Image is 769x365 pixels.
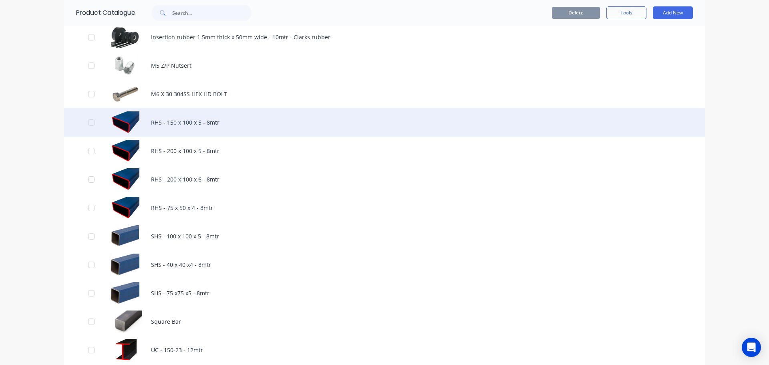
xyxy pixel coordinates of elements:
[64,51,705,80] div: M5 Z/P NutsertM5 Z/P Nutsert
[64,108,705,137] div: RHS - 150 x 100 x 5 - 8mtrRHS - 150 x 100 x 5 - 8mtr
[64,23,705,51] div: Insertion rubber 1.5mm thick x 50mm wide - 10mtr - Clarks rubberInsertion rubber 1.5mm thick x 50...
[64,222,705,250] div: SHS - 100 x 100 x 5 - 8mtrSHS - 100 x 100 x 5 - 8mtr
[653,6,693,19] button: Add New
[64,165,705,194] div: RHS - 200 x 100 x 6 - 8mtrRHS - 200 x 100 x 6 - 8mtr
[64,80,705,108] div: M6 X 30 304SS HEX HD BOLTM6 X 30 304SS HEX HD BOLT
[64,137,705,165] div: RHS - 200 x 100 x 5 - 8mtrRHS - 200 x 100 x 5 - 8mtr
[552,7,600,19] button: Delete
[64,279,705,307] div: SHS - 75 x75 x5 - 8mtrSHS - 75 x75 x5 - 8mtr
[64,307,705,336] div: Square BarSquare Bar
[742,338,761,357] div: Open Intercom Messenger
[64,250,705,279] div: SHS - 40 x 40 x4 - 8mtrSHS - 40 x 40 x4 - 8mtr
[606,6,646,19] button: Tools
[172,5,252,21] input: Search...
[64,336,705,364] div: UC - 150-23 - 12mtrUC - 150-23 - 12mtr
[64,194,705,222] div: RHS - 75 x 50 x 4 - 8mtrRHS - 75 x 50 x 4 - 8mtr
